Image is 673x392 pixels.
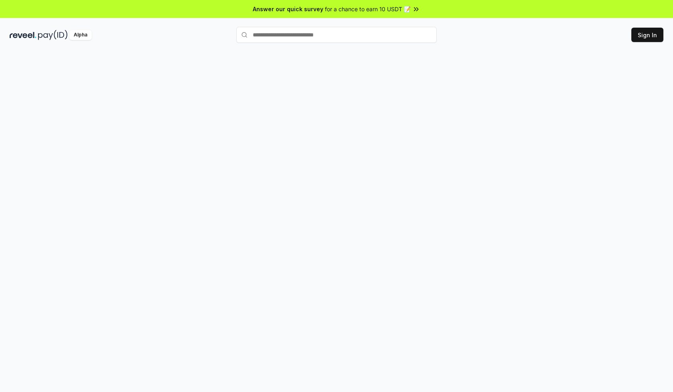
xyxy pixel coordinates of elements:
[38,30,68,40] img: pay_id
[69,30,92,40] div: Alpha
[10,30,36,40] img: reveel_dark
[631,28,663,42] button: Sign In
[253,5,323,13] span: Answer our quick survey
[325,5,411,13] span: for a chance to earn 10 USDT 📝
